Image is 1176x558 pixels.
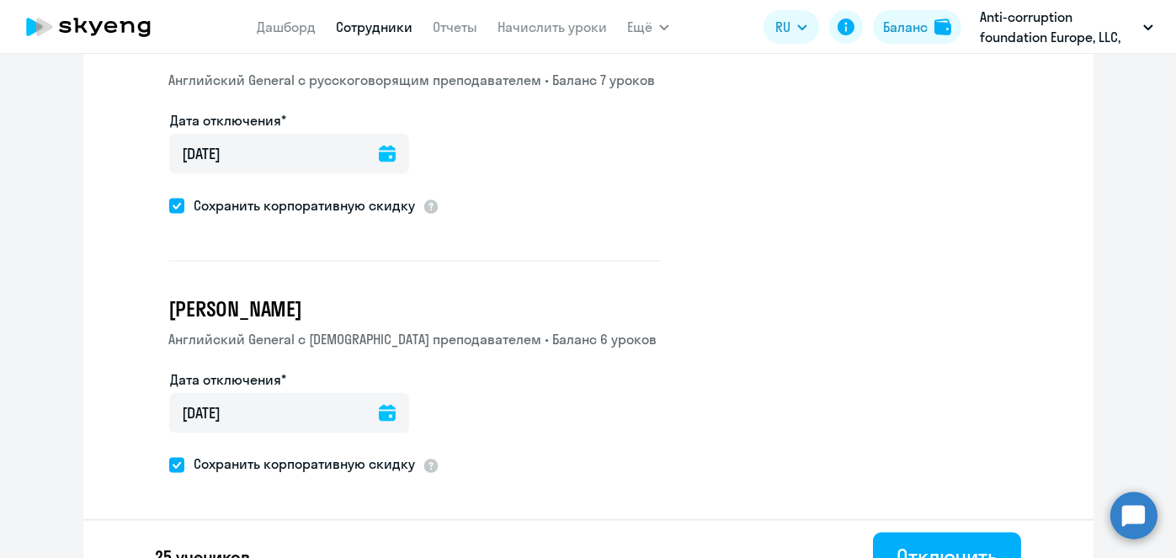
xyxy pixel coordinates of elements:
p: Английский General с русскоговорящим преподавателем • Баланс 7 уроков [169,70,662,90]
label: Дата отключения* [171,110,287,130]
button: RU [764,10,819,44]
a: Начислить уроки [498,19,607,35]
button: Anti-corruption foundation Europe, LLC, Предоплата Posterum [971,7,1162,47]
a: Сотрудники [336,19,412,35]
button: Балансbalance [873,10,961,44]
p: Английский General с [DEMOGRAPHIC_DATA] преподавателем • Баланс 6 уроков [169,329,662,349]
span: [PERSON_NAME] [169,295,302,322]
p: Anti-corruption foundation Europe, LLC, Предоплата Posterum [980,7,1136,47]
input: дд.мм.гггг [169,393,409,433]
span: RU [775,17,790,37]
span: Сохранить корпоративную скидку [184,195,416,215]
label: Дата отключения* [171,369,287,390]
button: Ещё [627,10,669,44]
img: balance [934,19,951,35]
span: Ещё [627,17,652,37]
span: Сохранить корпоративную скидку [184,454,416,475]
a: Дашборд [257,19,316,35]
input: дд.мм.гггг [169,134,409,174]
a: Отчеты [433,19,477,35]
div: Баланс [883,17,928,37]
